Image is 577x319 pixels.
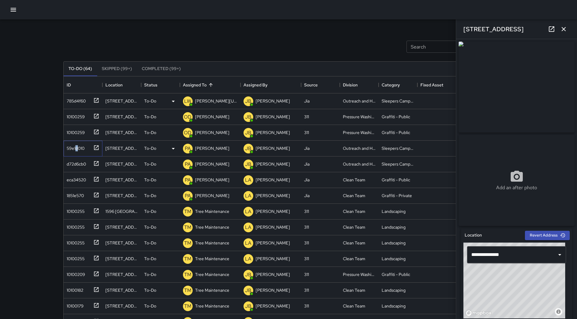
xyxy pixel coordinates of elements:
div: 76a Page Street [105,193,138,199]
div: Assigned To [180,76,240,93]
div: 10100179 [64,301,84,309]
p: JB [245,303,251,310]
div: 135 Van Ness Avenue [105,303,138,309]
div: 311 [304,271,309,277]
div: Clean Team [343,240,365,246]
p: JB [245,161,251,168]
div: Graffiti - Public [382,177,410,183]
div: 311 [304,303,309,309]
p: To-Do [144,256,156,262]
div: Location [105,76,123,93]
div: 1596 Market Street [105,208,138,214]
div: Outreach and Hospitality [343,98,376,104]
div: Graffiti - Public [382,114,410,120]
div: Clean Team [343,208,365,214]
div: 10100255 [64,253,85,262]
p: TM [184,240,191,247]
div: Location [102,76,141,93]
div: eca34520 [64,174,86,183]
div: 311 [304,287,309,293]
p: LW [184,98,191,105]
div: Division [343,76,358,93]
div: 575 Polk Street [105,145,138,151]
div: 311 [304,129,309,136]
div: d72d6cb0 [64,159,86,167]
p: TM [184,208,191,215]
p: [PERSON_NAME] [195,177,229,183]
p: JB [245,145,251,152]
div: Outreach and Hospitality [343,145,376,151]
p: To-Do [144,224,156,230]
div: Pressure Washing [343,129,376,136]
div: Graffiti - Public [382,129,410,136]
div: Landscaping [382,224,406,230]
p: [PERSON_NAME] [256,145,290,151]
div: Pressure Washing [343,271,376,277]
div: Clean Team [343,193,365,199]
p: To-Do [144,98,156,104]
p: LA [245,224,251,231]
div: Clean Team [343,224,365,230]
p: PA [185,176,191,184]
button: Sort [207,81,215,89]
p: To-Do [144,271,156,277]
div: Pressure Washing [343,114,376,120]
p: To-Do [144,287,156,293]
div: Clean Team [343,287,365,293]
p: To-Do [144,114,156,120]
div: 59e1d010 [64,143,85,151]
div: 10100182 [64,285,83,293]
div: 38 Rose Street [105,240,138,246]
div: Jia [304,193,310,199]
div: Division [340,76,379,93]
div: Assigned To [183,76,207,93]
p: [PERSON_NAME] [256,224,290,230]
p: JB [245,287,251,294]
div: Landscaping [382,208,406,214]
div: Assigned By [244,76,267,93]
div: 20 12th Street [105,287,138,293]
div: 10100209 [64,269,85,277]
div: Landscaping [382,303,406,309]
p: [PERSON_NAME] [256,114,290,120]
p: [PERSON_NAME] [256,193,290,199]
p: [PERSON_NAME] [256,98,290,104]
div: Landscaping [382,256,406,262]
p: To-Do [144,193,156,199]
div: Category [382,76,400,93]
p: Tree Maintenance [195,208,229,214]
div: ID [67,76,71,93]
p: [PERSON_NAME] [256,161,290,167]
div: 311 [304,240,309,246]
div: 10100255 [64,237,85,246]
div: Clean Team [343,177,365,183]
p: [PERSON_NAME] [256,129,290,136]
p: PA [185,161,191,168]
div: Category [379,76,417,93]
p: To-Do [144,208,156,214]
div: Sleepers Campers and Loiterers [382,145,414,151]
p: LA [245,208,251,215]
div: Graffiti - Private [382,193,412,199]
p: To-Do [144,129,156,136]
p: OD [184,113,191,121]
p: PA [185,145,191,152]
div: Landscaping [382,287,406,293]
p: LA [245,240,251,247]
p: [PERSON_NAME] [195,193,229,199]
div: 590 Van Ness Avenue [105,161,138,167]
p: TM [184,303,191,310]
p: Tree Maintenance [195,287,229,293]
p: TM [184,271,191,278]
p: Tree Maintenance [195,303,229,309]
p: Tree Maintenance [195,256,229,262]
div: Landscaping [382,240,406,246]
div: 10100259 [64,127,85,136]
div: 311 [304,256,309,262]
p: [PERSON_NAME] [256,287,290,293]
p: To-Do [144,177,156,183]
div: 10100259 [64,111,85,120]
div: Clean Team [343,303,365,309]
div: Jia [304,145,310,151]
p: [PERSON_NAME] [256,303,290,309]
